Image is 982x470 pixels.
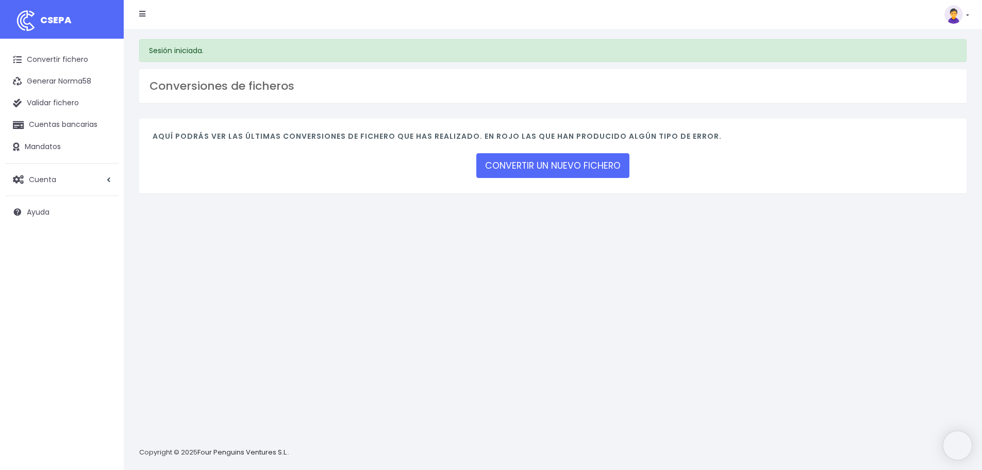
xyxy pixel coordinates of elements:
a: Cuentas bancarias [5,114,119,136]
span: CSEPA [40,13,72,26]
a: Four Penguins Ventures S.L. [197,447,288,457]
a: Generar Norma58 [5,71,119,92]
h4: Aquí podrás ver las últimas conversiones de fichero que has realizado. En rojo las que han produc... [153,132,953,146]
a: Validar fichero [5,92,119,114]
p: Copyright © 2025 . [139,447,289,458]
a: CONVERTIR UN NUEVO FICHERO [476,153,629,178]
div: Sesión iniciada. [139,39,967,62]
a: Convertir fichero [5,49,119,71]
a: Ayuda [5,201,119,223]
h3: Conversiones de ficheros [149,79,956,93]
img: profile [944,5,963,24]
img: logo [13,8,39,34]
a: Mandatos [5,136,119,158]
span: Cuenta [29,174,56,184]
span: Ayuda [27,207,49,217]
a: Cuenta [5,169,119,190]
